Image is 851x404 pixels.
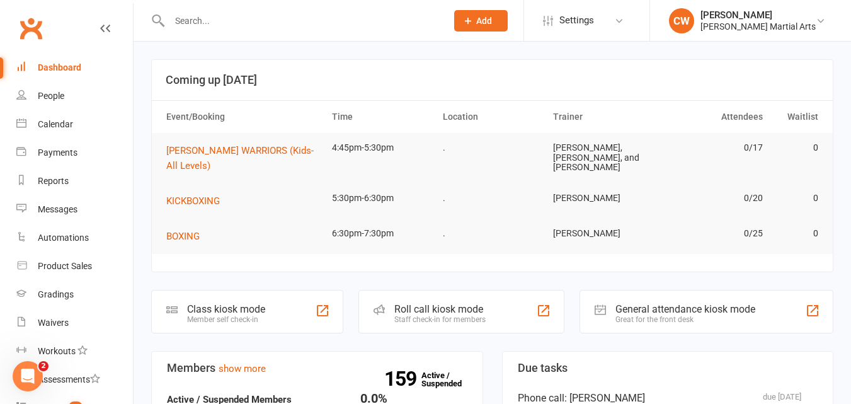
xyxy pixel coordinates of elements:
td: [PERSON_NAME] [547,183,658,213]
a: Payments [16,139,133,167]
th: Trainer [547,101,658,133]
div: Workouts [38,346,76,356]
div: [PERSON_NAME] Martial Arts [700,21,816,32]
button: Add [454,10,508,32]
a: show more [219,363,266,374]
span: [PERSON_NAME] WARRIORS (Kids- All Levels) [166,145,314,171]
div: Phone call [518,392,818,404]
a: People [16,82,133,110]
td: [PERSON_NAME] [547,219,658,248]
td: . [437,183,548,213]
th: Attendees [658,101,769,133]
td: 0 [768,219,824,248]
a: Product Sales [16,252,133,280]
strong: 159 [384,369,421,388]
div: Class kiosk mode [187,303,265,315]
th: Time [326,101,437,133]
div: Automations [38,233,89,243]
div: Gradings [38,289,74,299]
div: Staff check-in for members [394,315,486,324]
td: 4:45pm-5:30pm [326,133,437,163]
span: Add [476,16,492,26]
input: Search... [166,12,438,30]
td: . [437,219,548,248]
a: Messages [16,195,133,224]
a: Workouts [16,337,133,366]
button: BOXING [166,229,208,244]
span: : [PERSON_NAME] [564,392,645,404]
h3: Due tasks [518,362,818,374]
div: People [38,91,64,101]
div: Calendar [38,119,73,129]
button: [PERSON_NAME] WARRIORS (Kids- All Levels) [166,143,321,173]
a: Clubworx [15,13,47,44]
td: 0 [768,183,824,213]
td: 6:30pm-7:30pm [326,219,437,248]
a: Automations [16,224,133,252]
div: General attendance kiosk mode [615,303,755,315]
td: 0/17 [658,133,769,163]
div: [PERSON_NAME] [700,9,816,21]
div: Reports [38,176,69,186]
div: Product Sales [38,261,92,271]
td: . [437,133,548,163]
div: Assessments [38,374,100,384]
th: Location [437,101,548,133]
span: KICKBOXING [166,195,220,207]
td: 5:30pm-6:30pm [326,183,437,213]
span: BOXING [166,231,200,242]
iframe: Intercom live chat [13,361,43,391]
div: Member self check-in [187,315,265,324]
span: Settings [559,6,594,35]
div: Messages [38,204,77,214]
a: Calendar [16,110,133,139]
a: Dashboard [16,54,133,82]
div: Payments [38,147,77,158]
div: Roll call kiosk mode [394,303,486,315]
a: Gradings [16,280,133,309]
td: 0 [768,133,824,163]
h3: Coming up [DATE] [166,74,819,86]
a: Assessments [16,366,133,394]
a: Reports [16,167,133,195]
td: 0/25 [658,219,769,248]
td: [PERSON_NAME], [PERSON_NAME], and [PERSON_NAME] [547,133,658,182]
div: Dashboard [38,62,81,72]
div: CW [669,8,694,33]
button: KICKBOXING [166,193,229,209]
th: Event/Booking [161,101,326,133]
td: 0/20 [658,183,769,213]
a: 159Active / Suspended [421,362,477,397]
a: Waivers [16,309,133,337]
th: Waitlist [768,101,824,133]
span: 2 [38,361,49,371]
h3: Members [167,362,467,374]
div: Waivers [38,318,69,328]
div: Great for the front desk [615,315,755,324]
